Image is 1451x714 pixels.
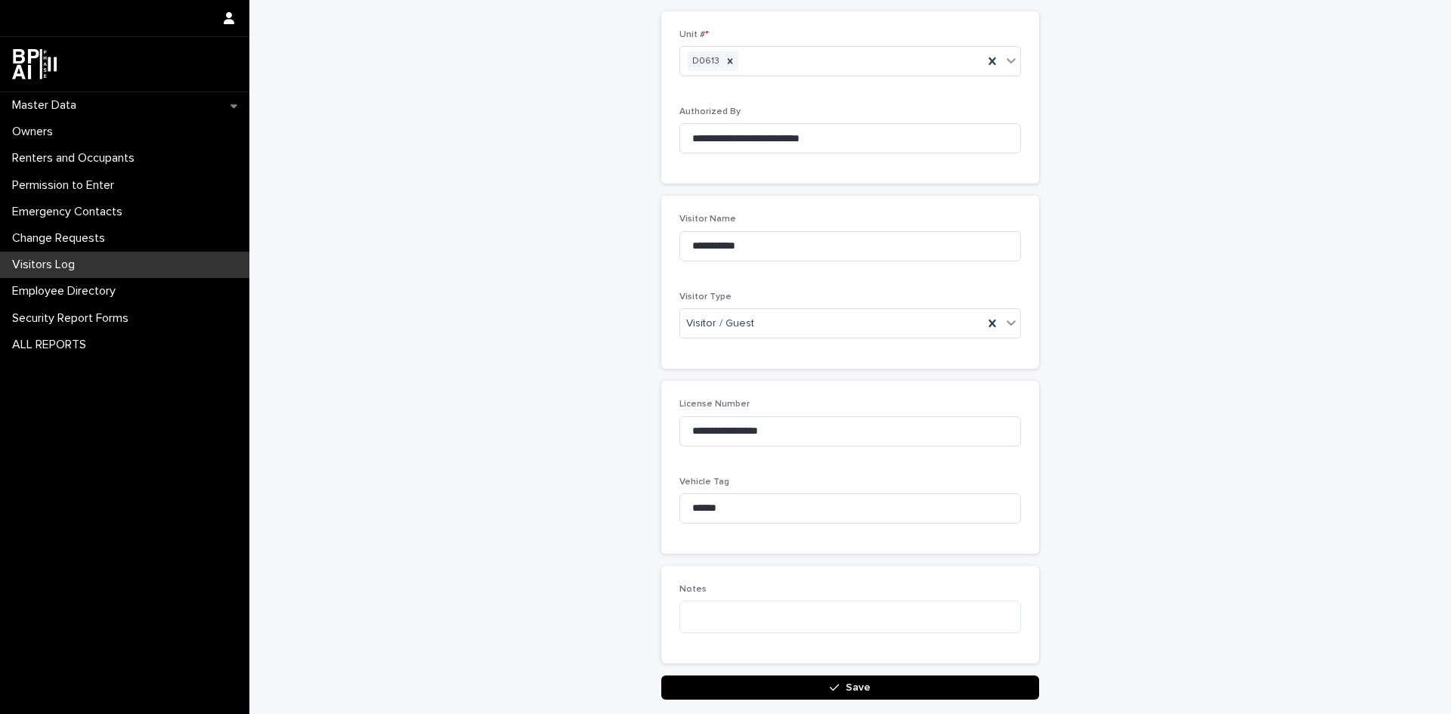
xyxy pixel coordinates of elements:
[661,675,1039,700] button: Save
[6,98,88,113] p: Master Data
[6,125,65,139] p: Owners
[688,51,722,72] div: D0613
[679,107,741,116] span: Authorized By
[6,284,128,298] p: Employee Directory
[679,215,736,224] span: Visitor Name
[6,151,147,165] p: Renters and Occupants
[6,205,135,219] p: Emergency Contacts
[679,400,750,409] span: License Number
[679,292,732,301] span: Visitor Type
[679,30,709,39] span: Unit #
[6,231,117,246] p: Change Requests
[686,316,754,332] span: Visitor / Guest
[6,338,98,352] p: ALL REPORTS
[846,682,871,693] span: Save
[679,585,707,594] span: Notes
[679,478,729,487] span: Vehicle Tag
[6,178,126,193] p: Permission to Enter
[12,49,57,79] img: dwgmcNfxSF6WIOOXiGgu
[6,311,141,326] p: Security Report Forms
[6,258,87,272] p: Visitors Log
